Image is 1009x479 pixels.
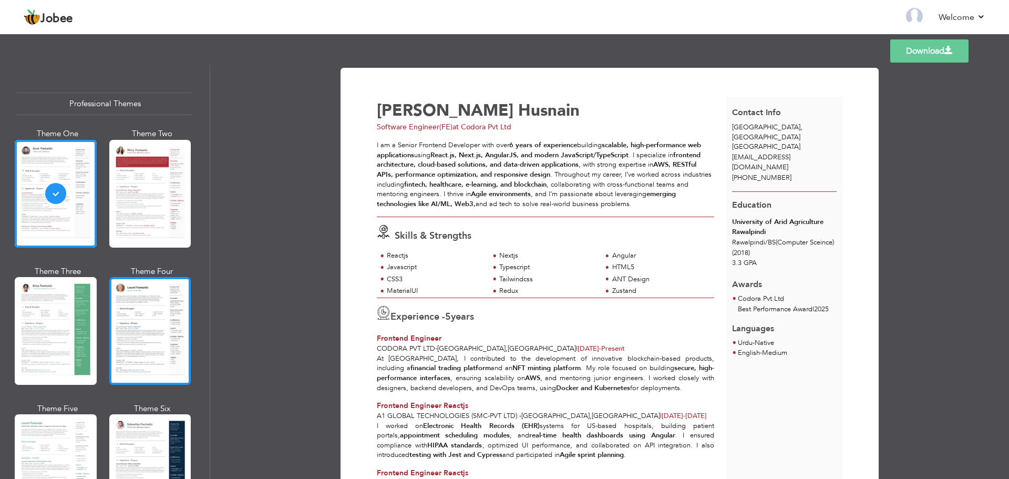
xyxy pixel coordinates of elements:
[576,344,578,353] span: |
[738,338,753,348] span: Urdu
[377,401,468,411] span: Frontend Engineer Reactjs
[738,348,787,359] li: Medium
[753,338,755,348] span: -
[939,11,985,24] a: Welcome
[732,107,781,118] span: Contact Info
[377,344,435,353] span: Codora Pvt Ltd
[578,344,625,353] span: Present
[738,294,784,303] span: Codora Pvt Ltd
[612,251,708,261] div: Angular
[732,238,834,247] span: Rawalpindi BS(Computer Sceince)
[40,13,73,25] span: Jobee
[387,286,483,296] div: MaterialUI
[499,274,595,284] div: Tailwindcss
[732,315,774,335] span: Languages
[612,286,708,296] div: Zustand
[111,128,193,139] div: Theme Two
[430,150,629,160] strong: React.js, Next.js, AngularJS, and modern JavaScript/TypeScript
[765,238,768,247] span: /
[890,39,969,63] a: Download
[525,373,540,383] strong: AWS
[377,140,714,209] div: I am a Senior Frontend Developer with over building using . I specialize in , with strong experti...
[427,441,482,450] strong: HIPAA standards
[377,333,441,343] span: Frontend Engineer
[499,262,595,272] div: Typescript
[509,140,577,150] strong: 6 years of experience
[732,258,757,268] span: 3.3 GPA
[660,411,662,421] span: |
[17,403,99,414] div: Theme Five
[612,274,708,284] div: ANT Design
[599,344,601,353] span: -
[512,363,581,373] strong: NFT minting platform
[395,229,471,242] span: Skills & Strengths
[111,266,193,277] div: Theme Four
[738,348,760,358] span: English
[471,189,531,199] strong: Agile environments
[518,99,580,121] span: Husnain
[445,310,474,324] label: years
[387,251,483,261] div: Reactjs
[812,304,814,314] span: |
[732,248,750,258] span: (2018)
[390,310,445,323] span: Experience -
[556,383,630,393] strong: Docker and Kubernetes
[662,411,707,421] span: [DATE]
[592,411,660,421] span: [GEOGRAPHIC_DATA]
[387,262,483,272] div: Javascript
[612,262,708,272] div: HTML5
[578,344,601,353] span: [DATE]
[732,123,800,132] span: [GEOGRAPHIC_DATA]
[508,344,576,353] span: [GEOGRAPHIC_DATA]
[409,450,502,460] strong: testing with Jest and Cypress
[521,411,590,421] span: [GEOGRAPHIC_DATA]
[377,363,714,383] strong: secure, high-performance interfaces
[371,421,720,460] div: I worked on systems for US-based hospitals, building patient portals, , and . I ensured complianc...
[814,304,829,314] span: 2025
[738,304,812,314] span: Best Performance Award
[435,344,437,353] span: -
[506,344,508,353] span: ,
[906,8,923,25] img: Profile Img
[423,421,540,431] strong: Electronic Health Records (EHR)
[683,411,685,421] span: -
[732,142,800,151] span: [GEOGRAPHIC_DATA]
[24,9,73,26] a: Jobee
[17,266,99,277] div: Theme Three
[377,160,696,179] strong: AWS, RESTful APIs, performance optimization,
[377,140,701,160] strong: scalable, high-performance web applications
[452,122,511,132] span: at Codora Pvt Ltd
[494,170,550,179] strong: responsive design
[560,450,624,460] strong: Agile sprint planning
[800,123,802,132] span: ,
[17,128,99,139] div: Theme One
[590,411,592,421] span: ,
[499,251,595,261] div: Nextjs
[445,310,451,323] span: 5
[738,338,774,349] li: Native
[377,150,701,170] strong: frontend architecture, cloud-based solutions, and data-driven applications
[437,344,506,353] span: [GEOGRAPHIC_DATA]
[519,411,521,421] span: -
[760,348,762,358] span: -
[732,199,771,211] span: Education
[111,403,193,414] div: Theme Six
[732,173,791,182] span: [PHONE_NUMBER]
[24,9,40,26] img: jobee.io
[377,122,452,132] span: Software Engineer(FE)
[499,286,595,296] div: Redux
[662,411,685,421] span: [DATE]
[732,217,837,237] div: University of Arid Agriculture Rawalpindi
[377,411,519,421] span: A1 Global Technologies (SMC-Pvt Ltd).
[377,189,676,209] strong: emerging technologies like AI/ML, Web3,
[726,123,843,152] div: [GEOGRAPHIC_DATA]
[377,468,468,478] span: Frontend Engineer Reactjs
[387,274,483,284] div: CSS3
[410,363,491,373] strong: financial trading platform
[732,152,790,172] span: [EMAIL_ADDRESS][DOMAIN_NAME]
[17,93,193,115] div: Professional Themes
[400,431,510,440] strong: appointment scheduling modules
[377,99,513,121] span: [PERSON_NAME]
[404,180,547,189] strong: fintech, healthcare, e-learning, and blockchain
[732,271,762,291] span: Awards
